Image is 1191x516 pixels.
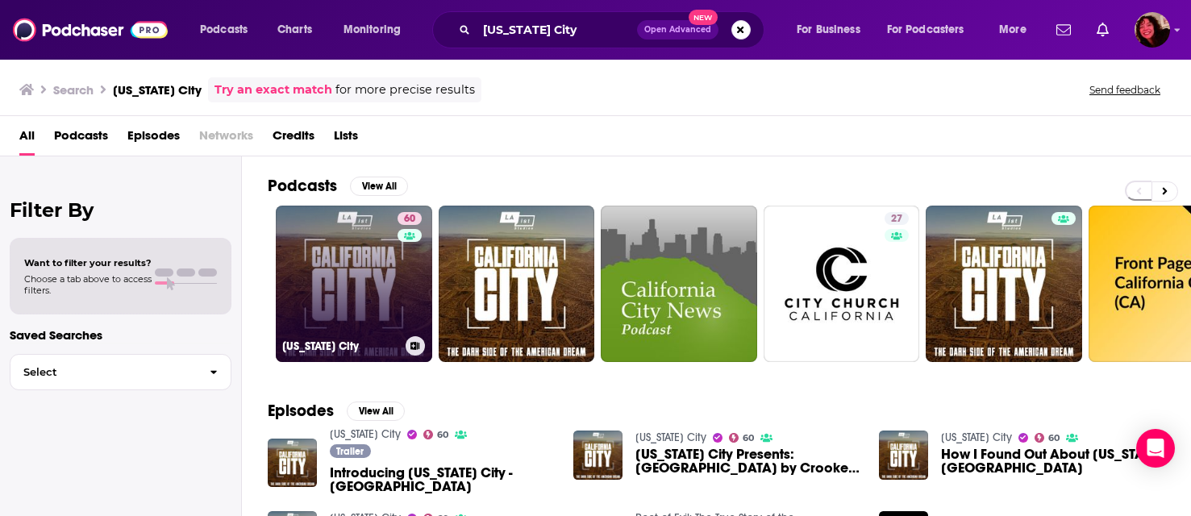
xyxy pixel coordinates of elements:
[729,433,755,443] a: 60
[1135,12,1170,48] span: Logged in as Kathryn-Musilek
[350,177,408,196] button: View All
[423,430,449,439] a: 60
[276,206,432,362] a: 60[US_STATE] City
[988,17,1047,43] button: open menu
[635,431,706,444] a: California City
[398,212,422,225] a: 60
[743,435,754,442] span: 60
[635,447,860,475] a: California City Presents: Dreamtown by Crooked Media
[797,19,860,41] span: For Business
[1135,12,1170,48] button: Show profile menu
[941,447,1165,475] span: How I Found Out About [US_STATE][GEOGRAPHIC_DATA]
[113,82,202,98] h3: [US_STATE] City
[877,17,988,43] button: open menu
[282,339,399,353] h3: [US_STATE] City
[268,439,317,488] img: Introducing California City - Preview
[53,82,94,98] h3: Search
[335,81,475,99] span: for more precise results
[644,26,711,34] span: Open Advanced
[19,123,35,156] a: All
[891,211,902,227] span: 27
[268,176,337,196] h2: Podcasts
[637,20,718,40] button: Open AdvancedNew
[13,15,168,45] img: Podchaser - Follow, Share and Rate Podcasts
[200,19,248,41] span: Podcasts
[214,81,332,99] a: Try an exact match
[887,19,964,41] span: For Podcasters
[689,10,718,25] span: New
[635,447,860,475] span: [US_STATE] City Presents: [GEOGRAPHIC_DATA] by Crooked Media
[764,206,920,362] a: 27
[573,431,623,480] img: California City Presents: Dreamtown by Crooked Media
[879,431,928,480] img: How I Found Out About California City
[10,354,231,390] button: Select
[334,123,358,156] a: Lists
[1135,12,1170,48] img: User Profile
[999,19,1027,41] span: More
[344,19,401,41] span: Monitoring
[941,431,1012,444] a: California City
[1048,435,1060,442] span: 60
[24,273,152,296] span: Choose a tab above to access filters.
[885,212,909,225] a: 27
[477,17,637,43] input: Search podcasts, credits, & more...
[785,17,881,43] button: open menu
[189,17,269,43] button: open menu
[330,427,401,441] a: California City
[273,123,314,156] a: Credits
[268,176,408,196] a: PodcastsView All
[54,123,108,156] a: Podcasts
[1050,16,1077,44] a: Show notifications dropdown
[336,447,364,456] span: Trailer
[347,402,405,421] button: View All
[268,401,334,421] h2: Episodes
[332,17,422,43] button: open menu
[199,123,253,156] span: Networks
[330,466,554,493] span: Introducing [US_STATE] City - [GEOGRAPHIC_DATA]
[127,123,180,156] a: Episodes
[941,447,1165,475] a: How I Found Out About California City
[24,257,152,268] span: Want to filter your results?
[1136,429,1175,468] div: Open Intercom Messenger
[268,401,405,421] a: EpisodesView All
[1035,433,1060,443] a: 60
[277,19,312,41] span: Charts
[10,327,231,343] p: Saved Searches
[330,466,554,493] a: Introducing California City - Preview
[1090,16,1115,44] a: Show notifications dropdown
[267,17,322,43] a: Charts
[10,367,197,377] span: Select
[10,198,231,222] h2: Filter By
[404,211,415,227] span: 60
[1085,83,1165,97] button: Send feedback
[437,431,448,439] span: 60
[448,11,780,48] div: Search podcasts, credits, & more...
